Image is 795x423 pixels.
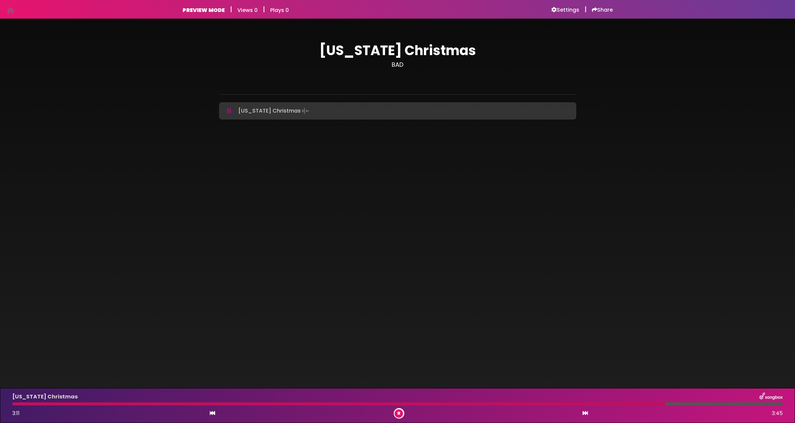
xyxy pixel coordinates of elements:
[237,7,258,13] h6: Views 0
[592,7,613,13] a: Share
[238,106,310,116] p: [US_STATE] Christmas
[585,5,587,13] h5: |
[551,7,579,13] a: Settings
[263,5,265,13] h5: |
[219,61,576,68] h3: BAD
[219,42,576,58] h1: [US_STATE] Christmas
[183,7,225,13] h6: PREVIEW MODE
[230,5,232,13] h5: |
[301,106,310,116] img: waveform4.gif
[270,7,289,13] h6: Plays 0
